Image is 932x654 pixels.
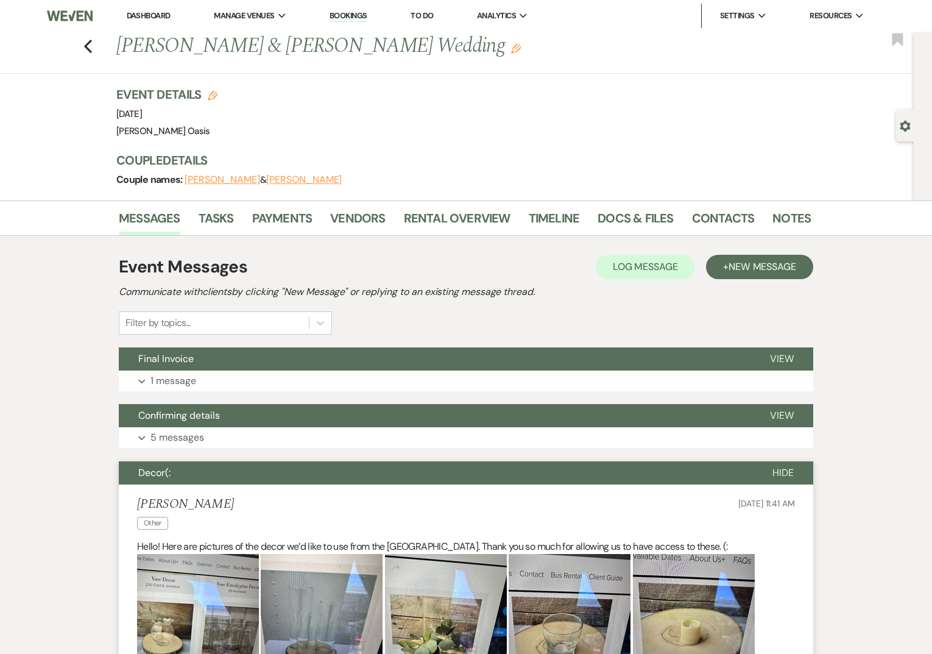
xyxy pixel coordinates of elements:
[529,208,580,235] a: Timeline
[598,208,673,235] a: Docs & Files
[138,466,171,479] span: Decor(:
[185,175,260,185] button: [PERSON_NAME]
[119,254,247,280] h1: Event Messages
[137,517,168,530] span: Other
[753,461,813,485] button: Hide
[706,255,813,279] button: +New Message
[116,152,799,169] h3: Couple Details
[772,208,811,235] a: Notes
[127,10,171,21] a: Dashboard
[119,285,813,299] h2: Communicate with clients by clicking "New Message" or replying to an existing message thread.
[404,208,510,235] a: Rental Overview
[900,119,911,131] button: Open lead details
[137,497,234,512] h5: [PERSON_NAME]
[770,409,794,422] span: View
[119,427,813,448] button: 5 messages
[720,10,755,22] span: Settings
[596,255,695,279] button: Log Message
[119,404,750,427] button: Confirming details
[116,32,662,61] h1: [PERSON_NAME] & [PERSON_NAME] Wedding
[150,430,204,446] p: 5 messages
[770,352,794,365] span: View
[738,498,795,509] span: [DATE] 11:41 AM
[511,43,521,54] button: Edit
[150,373,196,389] p: 1 message
[119,208,180,235] a: Messages
[750,404,813,427] button: View
[477,10,516,22] span: Analytics
[729,260,796,273] span: New Message
[613,260,678,273] span: Log Message
[750,347,813,371] button: View
[119,461,753,485] button: Decor(:
[125,316,191,330] div: Filter by topics...
[116,125,210,137] span: [PERSON_NAME] Oasis
[252,208,312,235] a: Payments
[116,173,185,186] span: Couple names:
[116,108,142,120] span: [DATE]
[137,539,795,555] p: Hello! Here are pictures of the decor we’d like to use from the [GEOGRAPHIC_DATA]. Thank you so m...
[772,466,794,479] span: Hide
[330,10,367,22] a: Bookings
[47,3,93,29] img: Weven Logo
[411,10,433,21] a: To Do
[116,86,217,103] h3: Event Details
[266,175,342,185] button: [PERSON_NAME]
[138,352,194,365] span: Final Invoice
[199,208,234,235] a: Tasks
[138,409,220,422] span: Confirming details
[214,10,274,22] span: Manage Venues
[119,371,813,391] button: 1 message
[119,347,750,371] button: Final Invoice
[810,10,852,22] span: Resources
[692,208,755,235] a: Contacts
[330,208,385,235] a: Vendors
[185,174,342,186] span: &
